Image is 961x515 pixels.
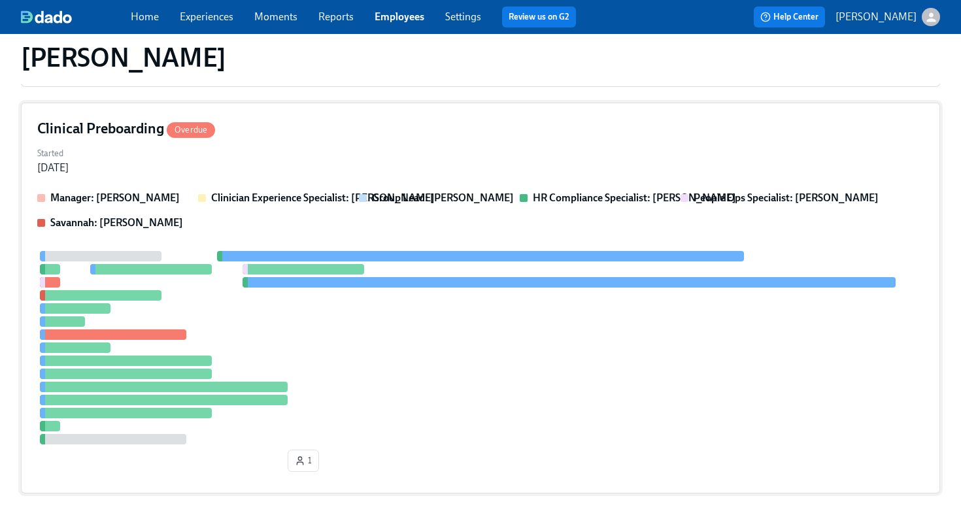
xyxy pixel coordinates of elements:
button: Help Center [754,7,825,27]
strong: Group Lead: [PERSON_NAME] [372,191,514,204]
strong: HR Compliance Specialist: [PERSON_NAME] [533,191,736,204]
button: [PERSON_NAME] [835,8,940,26]
button: 1 [288,450,319,472]
p: [PERSON_NAME] [835,10,917,24]
a: Home [131,10,159,23]
span: Help Center [760,10,818,24]
a: Reports [318,10,354,23]
span: 1 [295,454,312,467]
span: Overdue [167,125,215,135]
a: Experiences [180,10,233,23]
button: Review us on G2 [502,7,576,27]
a: Moments [254,10,297,23]
strong: Clinician Experience Specialist: [PERSON_NAME] [211,191,435,204]
a: Review us on G2 [509,10,569,24]
h4: Clinical Preboarding [37,119,215,139]
strong: Manager: [PERSON_NAME] [50,191,180,204]
a: Employees [375,10,424,23]
img: dado [21,10,72,24]
strong: People Ops Specialist: [PERSON_NAME] [694,191,879,204]
h1: [PERSON_NAME] [21,42,226,73]
label: Started [37,146,69,161]
a: Settings [445,10,481,23]
a: dado [21,10,131,24]
strong: Savannah: [PERSON_NAME] [50,216,183,229]
div: [DATE] [37,161,69,175]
